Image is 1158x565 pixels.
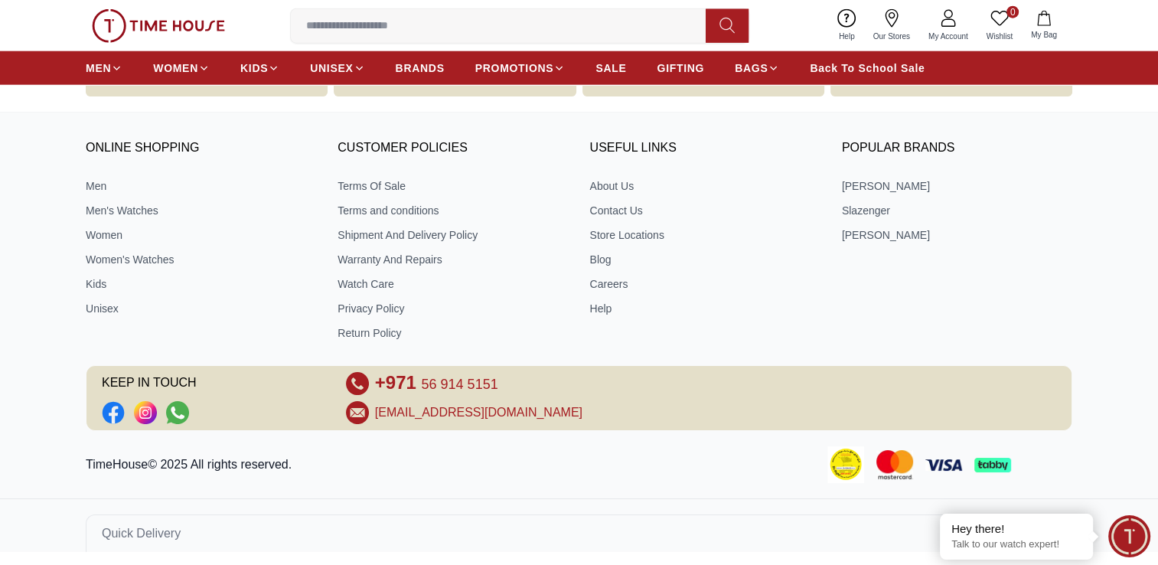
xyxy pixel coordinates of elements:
[86,227,316,243] a: Women
[166,401,189,424] a: Social Link
[102,401,125,424] li: Facebook
[86,203,316,218] a: Men's Watches
[86,456,298,474] p: TimeHouse© 2025 All rights reserved.
[475,54,566,82] a: PROMOTIONS
[86,178,316,194] a: Men
[876,450,913,478] img: Mastercard
[338,178,568,194] a: Terms Of Sale
[842,203,1072,218] a: Slazenger
[867,31,916,42] span: Our Stores
[590,227,820,243] a: Store Locations
[153,54,210,82] a: WOMEN
[974,458,1011,472] img: Tabby Payment
[86,60,111,76] span: MEN
[421,377,497,392] span: 56 914 5151
[86,514,1072,552] button: Quick Delivery
[310,54,364,82] a: UNISEX
[810,54,925,82] a: Back To School Sale
[925,459,962,471] img: Visa
[338,252,568,267] a: Warranty And Repairs
[338,137,568,160] h3: CUSTOMER POLICIES
[86,301,316,316] a: Unisex
[842,227,1072,243] a: [PERSON_NAME]
[86,54,122,82] a: MEN
[102,372,325,395] span: KEEP IN TOUCH
[338,301,568,316] a: Privacy Policy
[864,6,919,45] a: Our Stores
[475,60,554,76] span: PROMOTIONS
[842,178,1072,194] a: [PERSON_NAME]
[240,54,279,82] a: KIDS
[86,252,316,267] a: Women's Watches
[827,446,864,483] img: Consumer Payment
[977,6,1022,45] a: 0Wishlist
[1108,515,1150,557] div: Chat Widget
[657,60,704,76] span: GIFTING
[951,538,1081,551] p: Talk to our watch expert!
[102,524,181,543] span: Quick Delivery
[1006,6,1019,18] span: 0
[590,252,820,267] a: Blog
[86,137,316,160] h3: ONLINE SHOPPING
[92,9,225,43] img: ...
[338,227,568,243] a: Shipment And Delivery Policy
[657,54,704,82] a: GIFTING
[735,60,768,76] span: BAGS
[338,325,568,341] a: Return Policy
[396,60,445,76] span: BRANDS
[590,137,820,160] h3: USEFUL LINKS
[980,31,1019,42] span: Wishlist
[830,6,864,45] a: Help
[375,372,498,395] a: +971 56 914 5151
[590,203,820,218] a: Contact Us
[396,54,445,82] a: BRANDS
[134,401,157,424] a: Social Link
[102,401,125,424] a: Social Link
[735,54,779,82] a: BAGS
[153,60,198,76] span: WOMEN
[338,203,568,218] a: Terms and conditions
[922,31,974,42] span: My Account
[590,276,820,292] a: Careers
[833,31,861,42] span: Help
[310,60,353,76] span: UNISEX
[338,276,568,292] a: Watch Care
[590,178,820,194] a: About Us
[240,60,268,76] span: KIDS
[375,403,582,422] a: [EMAIL_ADDRESS][DOMAIN_NAME]
[842,137,1072,160] h3: Popular Brands
[595,54,626,82] a: SALE
[595,60,626,76] span: SALE
[590,301,820,316] a: Help
[86,276,316,292] a: Kids
[951,521,1081,537] div: Hey there!
[1022,8,1066,44] button: My Bag
[1023,459,1060,471] img: Tamara Payment
[810,60,925,76] span: Back To School Sale
[1025,29,1063,41] span: My Bag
